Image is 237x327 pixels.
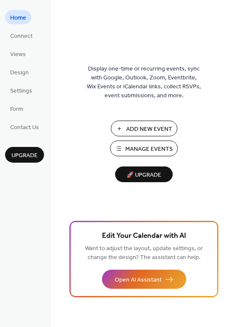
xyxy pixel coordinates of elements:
[5,101,28,116] a: Form
[120,169,168,181] span: 🚀 Upgrade
[10,105,23,114] span: Form
[10,123,39,132] span: Contact Us
[126,125,172,134] span: Add New Event
[125,145,173,154] span: Manage Events
[5,120,44,134] a: Contact Us
[10,50,26,59] span: Views
[5,147,44,163] button: Upgrade
[5,47,31,61] a: Views
[87,65,201,100] span: Display one-time or recurring events, sync with Google, Outlook, Zoom, Eventbrite, Wix Events or ...
[10,14,26,23] span: Home
[5,65,34,79] a: Design
[5,83,37,97] a: Settings
[115,166,173,182] button: 🚀 Upgrade
[102,230,186,242] span: Edit Your Calendar with AI
[110,141,178,156] button: Manage Events
[111,121,177,136] button: Add New Event
[11,151,38,160] span: Upgrade
[10,68,29,77] span: Design
[10,87,32,96] span: Settings
[10,32,33,41] span: Connect
[115,276,162,285] span: Open AI Assistant
[5,10,31,24] a: Home
[102,270,186,289] button: Open AI Assistant
[5,28,38,42] a: Connect
[85,243,203,263] span: Want to adjust the layout, update settings, or change the design? The assistant can help.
